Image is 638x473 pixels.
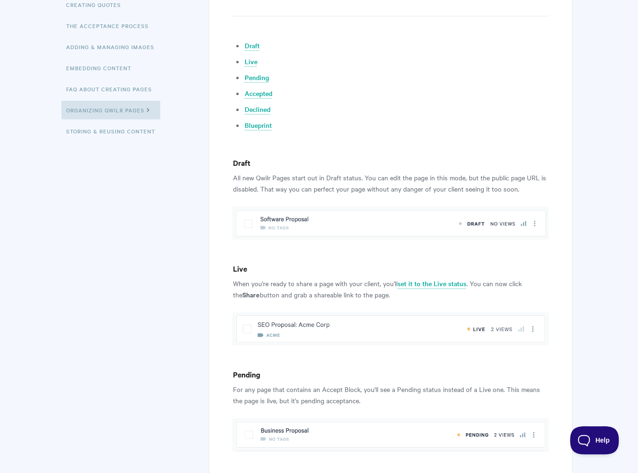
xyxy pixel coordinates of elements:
[397,279,466,289] a: set it to the Live status
[233,278,548,300] p: When you're ready to share a page with your client, you'll . You can now click the button and gra...
[233,369,548,380] h4: Pending
[244,41,259,51] a: Draft
[244,73,269,83] a: Pending
[66,122,162,140] a: Storing & Reusing Content
[61,101,160,119] a: Organizing Qwilr Pages
[244,104,270,115] a: Declined
[244,120,271,131] a: Blueprint
[66,37,161,56] a: Adding & Managing Images
[244,89,272,99] a: Accepted
[244,57,257,67] a: Live
[233,207,548,239] img: file-K7P22jPbeu.png
[233,157,548,169] h4: Draft
[233,263,548,274] h4: Live
[66,16,156,35] a: The Acceptance Process
[66,59,138,77] a: Embedding Content
[233,384,548,406] p: For any page that contains an Accept Block, you'll see a Pending status instead of a Live one. Th...
[233,172,548,194] p: All new Qwilr Pages start out in Draft status. You can edit the page in this mode, but the public...
[570,426,619,454] iframe: Toggle Customer Support
[66,80,159,98] a: FAQ About Creating Pages
[242,289,259,299] strong: Share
